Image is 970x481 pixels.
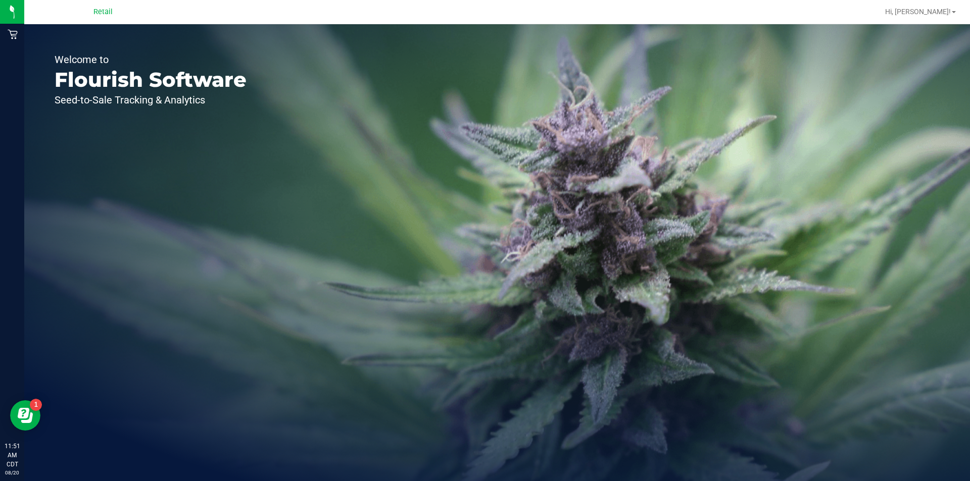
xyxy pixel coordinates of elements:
inline-svg: Retail [8,29,18,39]
p: Welcome to [55,55,247,65]
span: Retail [93,8,113,16]
p: Flourish Software [55,70,247,90]
p: 08/20 [5,469,20,476]
iframe: Resource center unread badge [30,399,42,411]
p: Seed-to-Sale Tracking & Analytics [55,95,247,105]
p: 11:51 AM CDT [5,442,20,469]
span: Hi, [PERSON_NAME]! [885,8,951,16]
iframe: Resource center [10,400,40,431]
